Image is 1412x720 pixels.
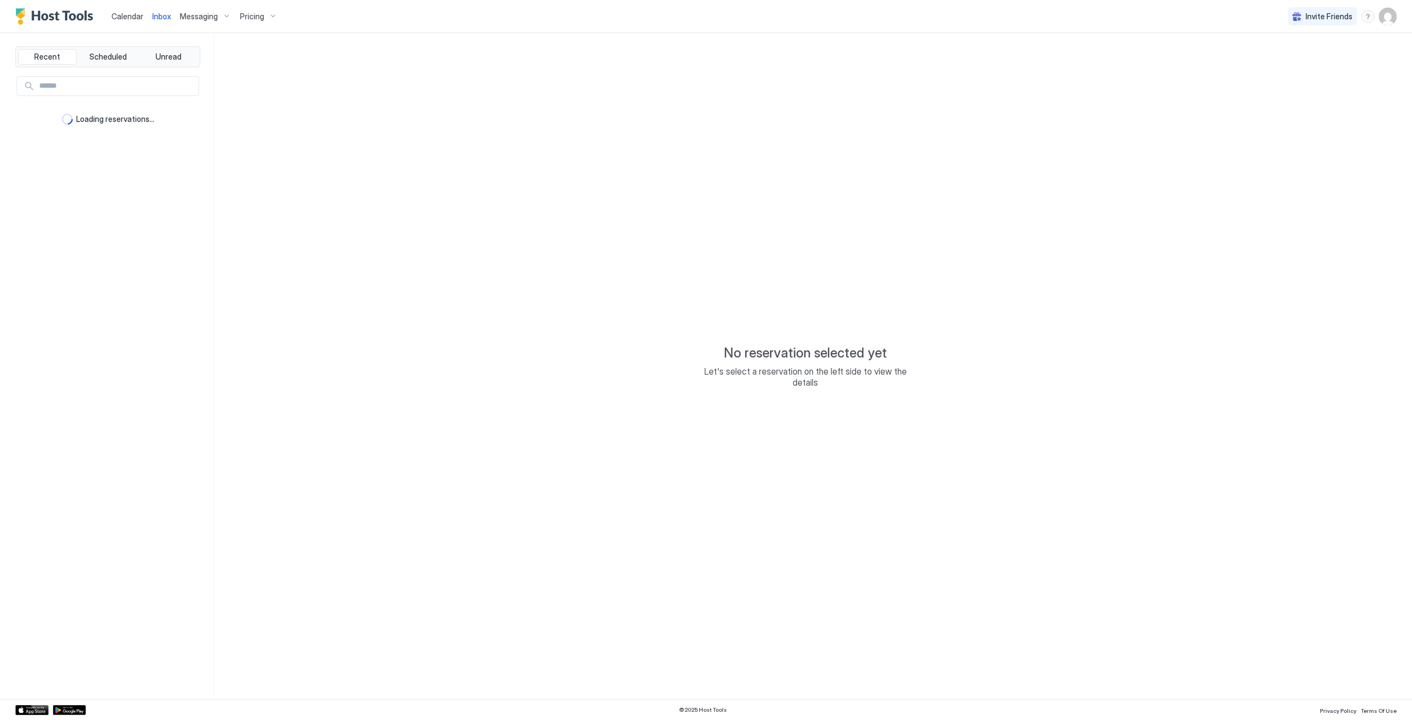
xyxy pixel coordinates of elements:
[156,52,181,62] span: Unread
[1379,8,1397,25] div: User profile
[111,10,143,22] a: Calendar
[15,705,49,715] a: App Store
[53,705,86,715] a: Google Play Store
[35,77,199,95] input: Input Field
[679,706,727,713] span: © 2025 Host Tools
[1320,704,1356,716] a: Privacy Policy
[15,8,98,25] a: Host Tools Logo
[152,10,171,22] a: Inbox
[152,12,171,21] span: Inbox
[79,49,137,65] button: Scheduled
[15,46,200,67] div: tab-group
[111,12,143,21] span: Calendar
[1361,707,1397,714] span: Terms Of Use
[1320,707,1356,714] span: Privacy Policy
[76,114,154,124] span: Loading reservations...
[89,52,127,62] span: Scheduled
[34,52,60,62] span: Recent
[18,49,77,65] button: Recent
[1361,10,1374,23] div: menu
[1361,704,1397,716] a: Terms Of Use
[180,12,218,22] span: Messaging
[695,366,916,388] span: Let's select a reservation on the left side to view the details
[240,12,264,22] span: Pricing
[724,345,887,361] span: No reservation selected yet
[62,114,73,125] div: loading
[1306,12,1352,22] span: Invite Friends
[139,49,197,65] button: Unread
